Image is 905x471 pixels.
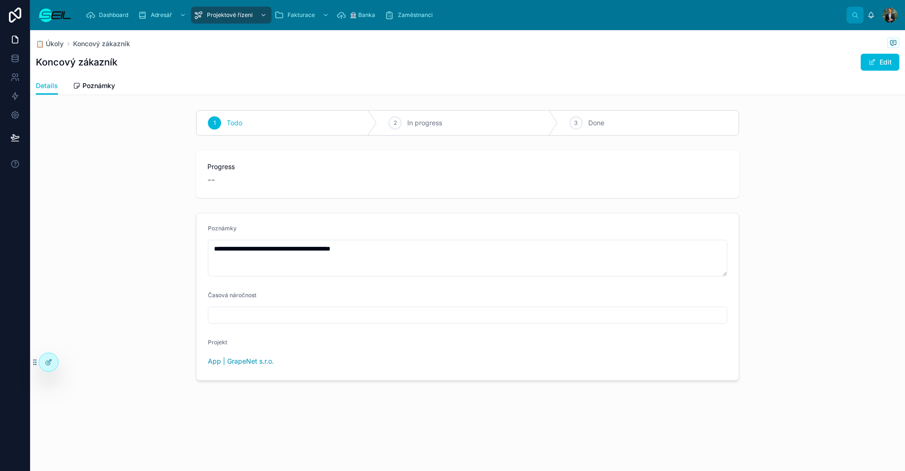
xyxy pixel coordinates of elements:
[36,81,58,90] span: Details
[99,11,128,19] span: Dashboard
[350,11,375,19] span: 🏦 Banka
[214,119,216,127] span: 1
[588,118,604,128] span: Done
[151,11,172,19] span: Adresář
[36,77,58,95] a: Details
[36,39,64,49] a: 📋 Úkoly
[82,81,115,90] span: Poznámky
[191,7,271,24] a: Projektové řízení
[208,357,274,366] a: App | GrapeNet s.r.o.
[227,118,242,128] span: Todo
[207,162,728,171] span: Progress
[271,7,334,24] a: Fakturace
[574,119,577,127] span: 3
[398,11,433,19] span: Zaměstnanci
[382,7,439,24] a: Zaměstnanci
[407,118,442,128] span: In progress
[135,7,191,24] a: Adresář
[83,7,135,24] a: Dashboard
[861,54,899,71] button: Edit
[207,11,253,19] span: Projektové řízení
[208,292,256,299] span: Časová náročnost
[207,173,215,187] span: --
[79,5,847,25] div: scrollable content
[36,56,117,69] h1: Koncový zákazník
[73,77,115,96] a: Poznámky
[208,339,227,346] span: Projekt
[73,39,130,49] a: Koncový zákazník
[38,8,72,23] img: App logo
[288,11,315,19] span: Fakturace
[334,7,382,24] a: 🏦 Banka
[208,225,237,232] span: Poznámky
[394,119,397,127] span: 2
